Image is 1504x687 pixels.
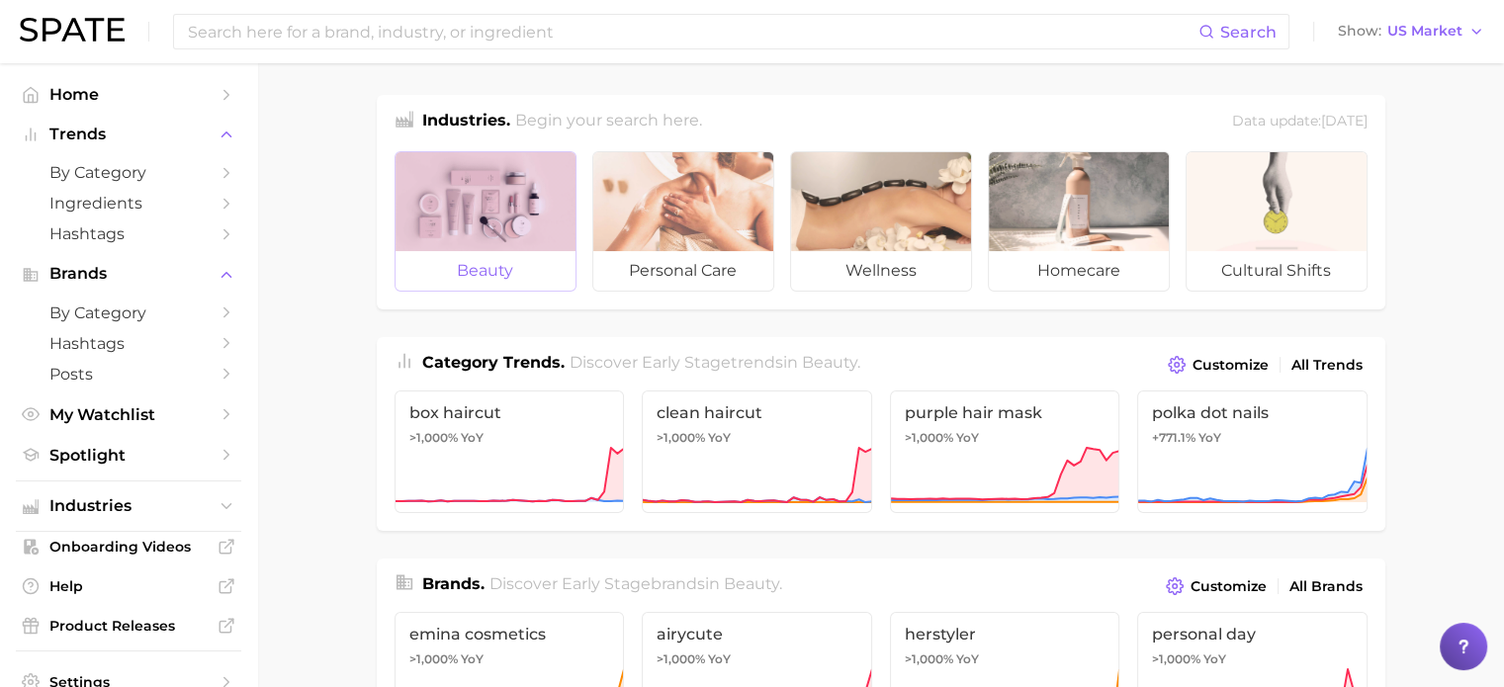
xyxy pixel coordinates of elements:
span: YoY [461,430,484,446]
span: wellness [791,251,971,291]
span: US Market [1387,26,1462,37]
span: +771.1% [1152,430,1195,445]
span: herstyler [905,625,1106,644]
span: >1,000% [905,651,953,666]
span: Home [49,85,208,104]
span: >1,000% [657,430,705,445]
a: Posts [16,359,241,389]
span: Onboarding Videos [49,538,208,556]
span: Ingredients [49,194,208,213]
span: YoY [708,651,731,667]
a: by Category [16,298,241,328]
span: YoY [956,651,979,667]
button: Industries [16,491,241,521]
span: purple hair mask [905,403,1106,422]
div: Data update: [DATE] [1232,109,1368,135]
span: homecare [989,251,1169,291]
span: Search [1220,23,1277,42]
a: My Watchlist [16,399,241,430]
span: Posts [49,365,208,384]
a: Product Releases [16,611,241,641]
span: >1,000% [905,430,953,445]
button: ShowUS Market [1333,19,1489,44]
a: beauty [395,151,576,292]
a: Help [16,571,241,601]
img: SPATE [20,18,125,42]
span: box haircut [409,403,610,422]
a: polka dot nails+771.1% YoY [1137,390,1368,513]
span: by Category [49,303,208,322]
span: Hashtags [49,334,208,353]
h2: Begin your search here. [515,109,702,135]
button: Brands [16,259,241,289]
span: by Category [49,163,208,182]
a: box haircut>1,000% YoY [395,390,625,513]
span: >1,000% [409,430,458,445]
span: Customize [1193,357,1269,374]
span: Help [49,577,208,595]
span: Product Releases [49,617,208,635]
a: Onboarding Videos [16,532,241,561]
a: All Brands [1284,573,1368,600]
span: clean haircut [657,403,857,422]
span: beauty [724,574,779,593]
span: Show [1338,26,1381,37]
span: Brands . [422,574,485,593]
span: >1,000% [409,651,458,666]
a: Hashtags [16,328,241,359]
span: Discover Early Stage brands in . [489,574,782,593]
span: YoY [1203,651,1226,667]
button: Trends [16,120,241,149]
span: My Watchlist [49,405,208,424]
span: Trends [49,126,208,143]
a: homecare [988,151,1170,292]
span: Hashtags [49,224,208,243]
a: purple hair mask>1,000% YoY [890,390,1120,513]
a: Home [16,79,241,110]
a: All Trends [1286,352,1368,379]
span: YoY [461,651,484,667]
span: >1,000% [1152,651,1200,666]
span: personal day [1152,625,1353,644]
span: All Trends [1291,357,1363,374]
button: Customize [1161,572,1271,600]
a: Hashtags [16,218,241,249]
span: beauty [396,251,575,291]
a: personal care [592,151,774,292]
button: Customize [1163,351,1273,379]
span: Spotlight [49,446,208,465]
span: cultural shifts [1187,251,1367,291]
span: YoY [956,430,979,446]
span: beauty [802,353,857,372]
span: YoY [708,430,731,446]
span: Customize [1191,578,1267,595]
h1: Industries. [422,109,510,135]
span: All Brands [1289,578,1363,595]
span: Brands [49,265,208,283]
span: >1,000% [657,651,705,666]
span: Category Trends . [422,353,565,372]
span: Discover Early Stage trends in . [570,353,860,372]
a: by Category [16,157,241,188]
input: Search here for a brand, industry, or ingredient [186,15,1198,48]
span: personal care [593,251,773,291]
span: airycute [657,625,857,644]
a: Ingredients [16,188,241,218]
span: YoY [1198,430,1221,446]
a: Spotlight [16,440,241,471]
a: clean haircut>1,000% YoY [642,390,872,513]
span: polka dot nails [1152,403,1353,422]
span: emina cosmetics [409,625,610,644]
span: Industries [49,497,208,515]
a: wellness [790,151,972,292]
a: cultural shifts [1186,151,1368,292]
